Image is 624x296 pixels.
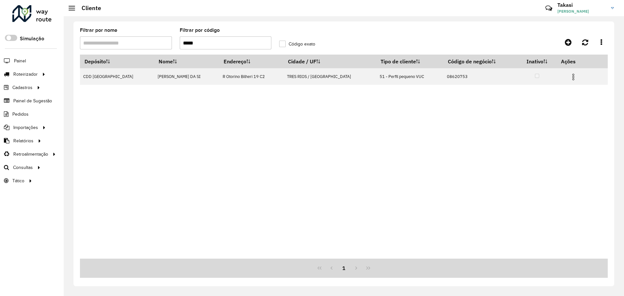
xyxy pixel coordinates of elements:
h2: Cliente [75,5,101,12]
th: Código de negócio [443,55,517,68]
th: Nome [154,55,219,68]
span: Importações [13,124,38,131]
td: TRES RIOS / [GEOGRAPHIC_DATA] [283,68,376,85]
span: Cadastros [12,84,32,91]
label: Filtrar por nome [80,26,117,34]
span: Consultas [13,164,33,171]
span: Relatórios [13,137,33,144]
span: Tático [12,177,24,184]
span: Retroalimentação [13,151,48,158]
th: Tipo de cliente [376,55,444,68]
span: Pedidos [12,111,29,118]
label: Filtrar por código [180,26,220,34]
span: Roteirizador [13,71,38,78]
span: Painel de Sugestão [13,97,52,104]
h3: Takasi [557,2,606,8]
td: R Otorino Bilheri 19 C2 [219,68,284,85]
td: [PERSON_NAME] DA SI [154,68,219,85]
button: 1 [338,262,350,274]
span: [PERSON_NAME] [557,8,606,14]
td: CDD [GEOGRAPHIC_DATA] [80,68,154,85]
th: Endereço [219,55,284,68]
th: Inativo [518,55,557,68]
label: Simulação [20,35,44,43]
span: Painel [14,58,26,64]
a: Contato Rápido [542,1,556,15]
td: 08620753 [443,68,517,85]
th: Ações [556,55,595,68]
td: 51 - Perfil pequeno VUC [376,68,444,85]
th: Cidade / UF [283,55,376,68]
label: Código exato [279,41,315,47]
th: Depósito [80,55,154,68]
